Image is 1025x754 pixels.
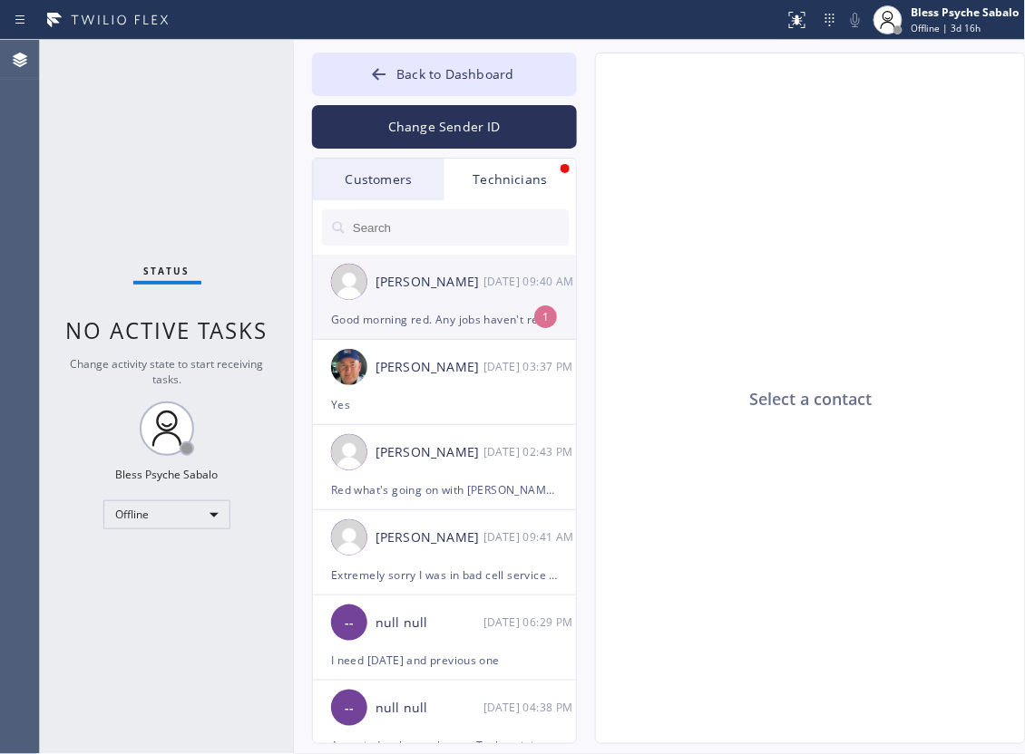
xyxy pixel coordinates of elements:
[483,271,578,292] div: 09/02/2025 9:40 AM
[483,441,578,462] div: 08/29/2025 9:43 AM
[66,315,268,345] span: No active tasks
[912,5,1020,20] div: Bless Psyche Sabalo
[376,357,483,378] div: [PERSON_NAME]
[116,467,219,482] div: Bless Psyche Sabalo
[331,519,367,556] img: user.png
[345,613,354,633] span: --
[483,356,578,377] div: 08/29/2025 9:37 AM
[312,53,577,96] button: Back to Dashboard
[396,65,513,82] span: Back to Dashboard
[331,394,558,415] div: Yes
[376,613,483,633] div: null null
[534,305,557,328] div: 1
[71,356,264,387] span: Change activity state to start receiving tasks.
[376,272,483,293] div: [PERSON_NAME]
[313,159,444,200] div: Customers
[331,264,367,300] img: user.png
[483,527,578,547] div: 08/29/2025 9:41 AM
[331,349,367,385] img: eb1005bbae17aab9b5e109a2067821b9.jpg
[345,698,354,719] span: --
[331,565,558,585] div: Extremely sorry I was in bad cell service [DATE] and I had no idea that this training was weekly.
[331,309,558,330] div: Good morning red. Any jobs haven't received anything for a while was wondering what's up.
[444,159,576,200] div: Technicians
[312,105,577,149] button: Change Sender ID
[376,442,483,463] div: [PERSON_NAME]
[144,265,190,277] span: Status
[483,612,578,633] div: 08/29/2025 9:29 AM
[912,22,981,34] span: Offline | 3d 16h
[331,650,558,671] div: I need [DATE] and previous one
[483,697,578,718] div: 08/28/2025 9:38 AM
[351,209,569,246] input: Search
[331,434,367,470] img: user.png
[331,479,558,500] div: Red what's going on with [PERSON_NAME]?
[376,698,483,719] div: null null
[376,527,483,548] div: [PERSON_NAME]
[103,500,230,529] div: Offline
[843,7,868,33] button: Mute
